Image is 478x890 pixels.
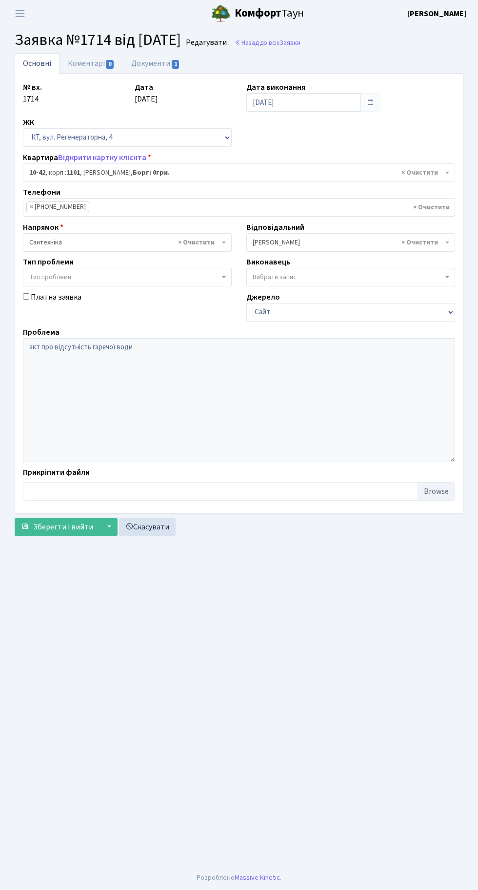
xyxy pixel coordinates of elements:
[401,168,438,178] span: Видалити всі елементи
[211,4,231,23] img: logo.png
[246,222,304,233] label: Відповідальний
[401,238,438,247] span: Видалити всі елементи
[135,81,153,93] label: Дата
[8,5,32,21] button: Переключити навігацію
[133,168,170,178] b: Борг: 0грн.
[184,38,230,47] small: Редагувати .
[253,238,443,247] span: Тихонов М.М.
[127,81,239,112] div: [DATE]
[23,81,42,93] label: № вх.
[29,168,443,178] span: <b>10-42</b>, корп.: <b>1101</b>, Коробко Світлана Миколаївна, <b>Борг: 0грн.</b>
[246,233,455,252] span: Тихонов М.М.
[26,202,89,212] li: 097-910-47-27
[235,872,280,883] a: Massive Kinetic
[413,202,450,212] span: Видалити всі елементи
[279,38,300,47] span: Заявки
[246,256,290,268] label: Виконавець
[16,81,127,112] div: 1714
[15,29,181,51] span: Заявка №1714 від [DATE]
[246,81,305,93] label: Дата виконання
[66,168,80,178] b: 1101
[246,291,280,303] label: Джерело
[23,222,63,233] label: Напрямок
[23,466,90,478] label: Прикріпити файли
[29,238,219,247] span: Сантехніка
[178,238,215,247] span: Видалити всі елементи
[15,53,60,74] a: Основні
[23,152,151,163] label: Квартира
[29,272,71,282] span: Тип проблеми
[23,163,455,182] span: <b>10-42</b>, корп.: <b>1101</b>, Коробко Світлана Миколаївна, <b>Борг: 0грн.</b>
[235,5,281,21] b: Комфорт
[23,117,34,128] label: ЖК
[235,38,300,47] a: Назад до всіхЗаявки
[172,60,179,69] span: 1
[106,60,114,69] span: 0
[119,518,176,536] a: Скасувати
[58,152,146,163] a: Відкрити картку клієнта
[23,186,60,198] label: Телефони
[29,168,45,178] b: 10-42
[123,53,188,74] a: Документи
[197,872,281,883] div: Розроблено .
[253,272,297,282] span: Вибрати запис
[33,522,93,532] span: Зберегти і вийти
[23,338,455,462] textarea: акт про відсутність гарячої води
[60,53,123,74] a: Коментарі
[23,233,232,252] span: Сантехніка
[235,5,304,22] span: Таун
[407,8,466,19] b: [PERSON_NAME]
[30,202,33,212] span: ×
[407,8,466,20] a: [PERSON_NAME]
[31,291,81,303] label: Платна заявка
[23,256,74,268] label: Тип проблеми
[23,326,60,338] label: Проблема
[15,518,100,536] button: Зберегти і вийти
